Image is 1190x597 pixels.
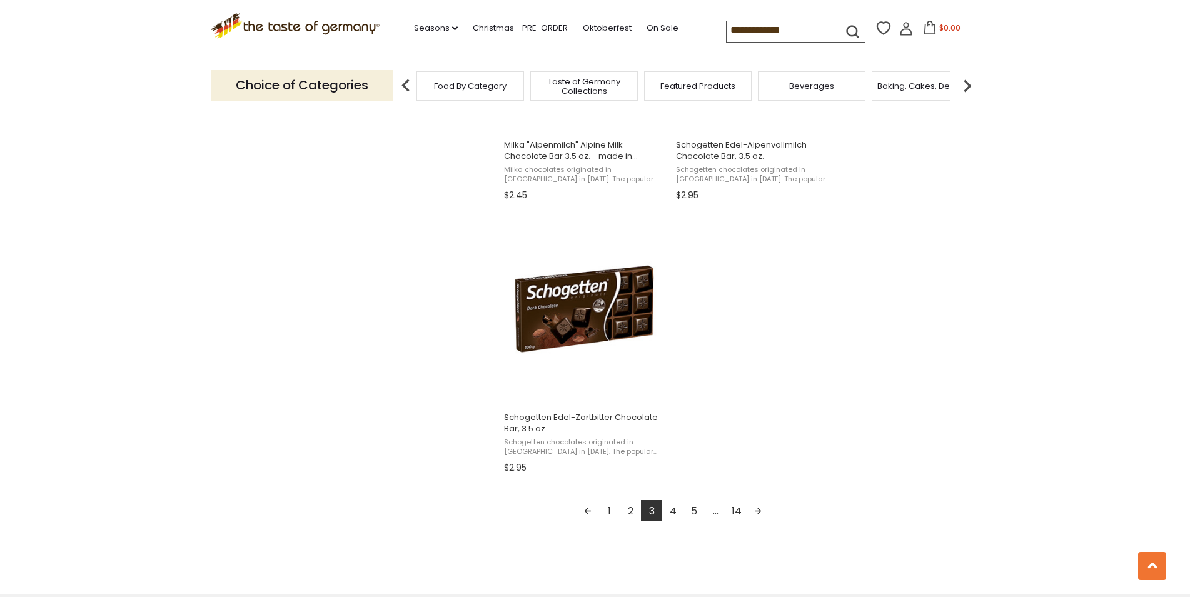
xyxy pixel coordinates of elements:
[660,81,735,91] a: Featured Products
[641,500,662,521] a: 3
[683,500,705,521] a: 5
[676,165,838,184] span: Schogetten chocolates originated in [GEOGRAPHIC_DATA] in [DATE]. The popular brand changed owners...
[502,215,668,478] a: Schogetten Edel-Zartbitter Chocolate Bar, 3.5 oz.
[534,77,634,96] a: Taste of Germany Collections
[676,139,838,162] span: Schogetten Edel-Alpenvollmilch Chocolate Bar, 3.5 oz.
[662,500,683,521] a: 4
[504,438,666,457] span: Schogetten chocolates originated in [GEOGRAPHIC_DATA] in [DATE]. The popular brand changed owners...
[504,461,527,474] span: $2.95
[504,500,842,525] div: Pagination
[955,73,980,98] img: next arrow
[647,21,678,35] a: On Sale
[211,70,393,101] p: Choice of Categories
[877,81,974,91] a: Baking, Cakes, Desserts
[504,412,666,434] span: Schogetten Edel-Zartbitter Chocolate Bar, 3.5 oz.
[705,500,726,521] span: ...
[393,73,418,98] img: previous arrow
[583,21,632,35] a: Oktoberfest
[676,189,698,202] span: $2.95
[502,226,668,392] img: Schogetten Edel-Zartbitter
[434,81,507,91] a: Food By Category
[620,500,641,521] a: 2
[504,165,666,184] span: Milka chocolates originated in [GEOGRAPHIC_DATA] in [DATE]. The popular brand changed ownership m...
[789,81,834,91] a: Beverages
[726,500,747,521] a: 14
[473,21,568,35] a: Christmas - PRE-ORDER
[577,500,598,521] a: Previous page
[504,139,666,162] span: Milka "Alpenmilch" Alpine Milk Chocolate Bar 3.5 oz. - made in [GEOGRAPHIC_DATA]
[915,21,969,39] button: $0.00
[939,23,961,33] span: $0.00
[504,189,527,202] span: $2.45
[747,500,769,521] a: Next page
[598,500,620,521] a: 1
[414,21,458,35] a: Seasons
